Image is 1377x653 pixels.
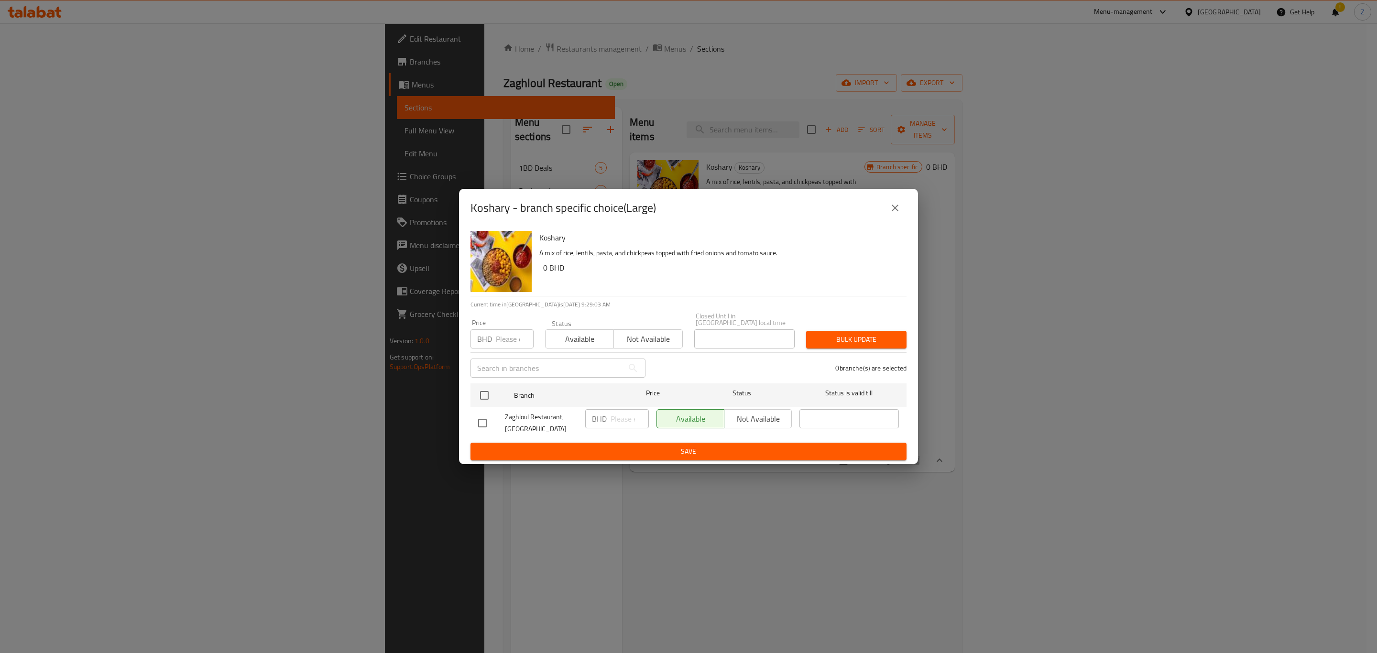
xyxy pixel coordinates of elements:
[496,329,534,348] input: Please enter price
[470,231,532,292] img: Koshary
[470,443,907,460] button: Save
[477,333,492,345] p: BHD
[478,446,899,457] span: Save
[470,200,656,216] h2: Koshary - branch specific choice(Large)
[611,409,649,428] input: Please enter price
[549,332,610,346] span: Available
[621,387,685,399] span: Price
[835,363,907,373] p: 0 branche(s) are selected
[543,261,899,274] h6: 0 BHD
[799,387,899,399] span: Status is valid till
[814,334,899,346] span: Bulk update
[539,247,899,259] p: A mix of rice, lentils, pasta, and chickpeas topped with fried onions and tomato sauce.
[514,390,613,402] span: Branch
[545,329,614,348] button: Available
[613,329,682,348] button: Not available
[618,332,678,346] span: Not available
[470,300,907,309] p: Current time in [GEOGRAPHIC_DATA] is [DATE] 9:29:03 AM
[884,196,907,219] button: close
[592,413,607,424] p: BHD
[806,331,907,348] button: Bulk update
[539,231,899,244] h6: Koshary
[692,387,792,399] span: Status
[470,359,623,378] input: Search in branches
[505,411,578,435] span: Zaghloul Restaurant, [GEOGRAPHIC_DATA]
